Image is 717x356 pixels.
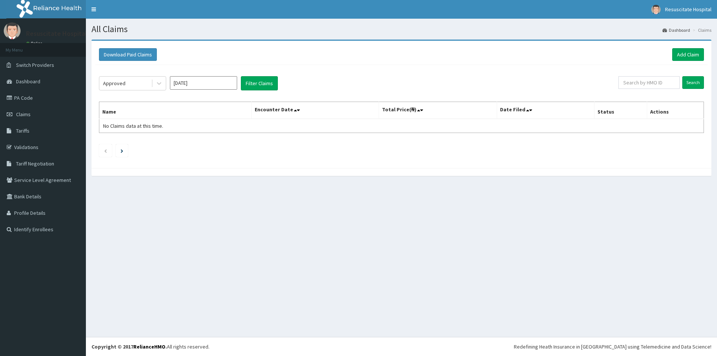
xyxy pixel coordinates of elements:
li: Claims [691,27,711,33]
input: Search by HMO ID [618,76,680,89]
div: Redefining Heath Insurance in [GEOGRAPHIC_DATA] using Telemedicine and Data Science! [514,343,711,350]
input: Search [682,76,704,89]
span: Dashboard [16,78,40,85]
span: No Claims data at this time. [103,123,163,129]
th: Name [99,102,252,119]
p: Resuscitate Hospital [26,30,87,37]
th: Encounter Date [251,102,379,119]
h1: All Claims [91,24,711,34]
th: Actions [647,102,704,119]
span: Tariffs [16,127,30,134]
a: Online [26,41,44,46]
button: Download Paid Claims [99,48,157,61]
strong: Copyright © 2017 . [91,343,167,350]
span: Claims [16,111,31,118]
img: User Image [651,5,661,14]
span: Switch Providers [16,62,54,68]
th: Date Filed [497,102,594,119]
footer: All rights reserved. [86,337,717,356]
th: Status [594,102,647,119]
input: Select Month and Year [170,76,237,90]
a: Previous page [104,147,107,154]
button: Filter Claims [241,76,278,90]
span: Tariff Negotiation [16,160,54,167]
span: Resuscitate Hospital [665,6,711,13]
th: Total Price(₦) [379,102,497,119]
div: Approved [103,80,125,87]
a: RelianceHMO [133,343,165,350]
a: Dashboard [662,27,690,33]
a: Add Claim [672,48,704,61]
a: Next page [121,147,123,154]
img: User Image [4,22,21,39]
